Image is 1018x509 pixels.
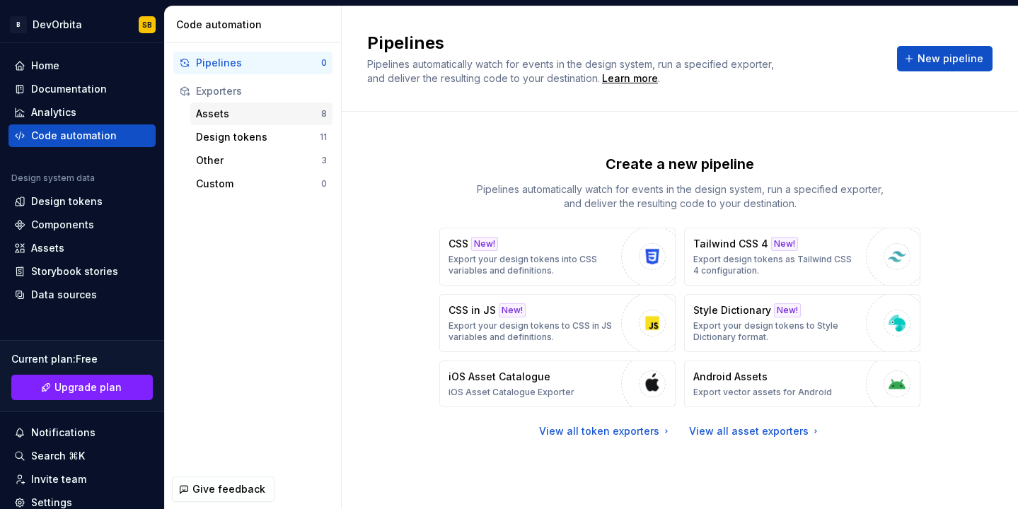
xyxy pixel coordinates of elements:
button: CSS in JSNew!Export your design tokens to CSS in JS variables and definitions. [439,294,676,352]
p: Export your design tokens into CSS variables and definitions. [449,254,614,276]
div: 11 [320,131,327,143]
div: Code automation [31,129,117,143]
div: Code automation [176,18,335,32]
p: Pipelines automatically watch for events in the design system, run a specified exporter, and deli... [468,182,892,211]
span: Give feedback [192,482,265,496]
div: Storybook stories [31,264,118,279]
div: Design tokens [31,194,103,209]
div: DevOrbita [33,18,82,32]
div: Assets [31,241,64,255]
a: Design tokens [8,190,156,213]
button: New pipeline [897,46,993,71]
button: Style DictionaryNew!Export your design tokens to Style Dictionary format. [684,294,920,352]
a: View all token exporters [539,424,672,438]
a: Analytics [8,101,156,124]
button: Tailwind CSS 4New!Export design tokens as Tailwind CSS 4 configuration. [684,228,920,286]
a: Storybook stories [8,260,156,283]
div: Other [196,153,321,168]
div: New! [499,303,526,317]
a: Components [8,213,156,236]
div: Documentation [31,82,107,96]
div: Components [31,218,94,232]
p: iOS Asset Catalogue Exporter [449,387,574,398]
button: Assets8 [190,103,332,125]
div: Home [31,59,59,73]
div: Notifications [31,426,96,440]
div: Invite team [31,472,86,486]
div: Design tokens [196,130,320,144]
div: B [10,16,27,33]
a: Learn more [602,71,658,86]
button: Design tokens11 [190,126,332,148]
button: iOS Asset CatalogueiOS Asset Catalogue Exporter [439,361,676,407]
button: Android AssetsExport vector assets for Android [684,361,920,407]
div: Exporters [196,84,327,98]
p: iOS Asset Catalogue [449,370,550,384]
button: CSSNew!Export your design tokens into CSS variables and definitions. [439,228,676,286]
div: 0 [321,57,327,69]
div: SB [142,19,152,30]
h2: Pipelines [367,32,880,54]
p: Export vector assets for Android [693,387,832,398]
div: Pipelines [196,56,321,70]
div: New! [471,237,498,251]
a: Code automation [8,124,156,147]
a: Invite team [8,468,156,491]
span: Pipelines automatically watch for events in the design system, run a specified exporter, and deli... [367,58,777,84]
button: Pipelines0 [173,52,332,74]
div: 3 [321,155,327,166]
p: CSS in JS [449,303,496,317]
a: View all asset exporters [689,424,821,438]
div: Current plan : Free [11,352,153,366]
button: Upgrade plan [11,375,153,400]
div: Custom [196,177,321,191]
a: Data sources [8,283,156,306]
p: Export design tokens as Tailwind CSS 4 configuration. [693,254,859,276]
p: Android Assets [693,370,768,384]
span: Upgrade plan [54,380,122,394]
div: Search ⌘K [31,449,85,463]
p: CSS [449,237,468,251]
a: Home [8,54,156,77]
div: Analytics [31,105,76,119]
button: Notifications [8,421,156,444]
button: Custom0 [190,172,332,195]
p: Style Dictionary [693,303,771,317]
div: Data sources [31,288,97,302]
button: Other3 [190,149,332,172]
span: New pipeline [918,52,983,66]
div: New! [771,237,798,251]
a: Assets [8,237,156,259]
a: Documentation [8,78,156,100]
p: Export your design tokens to Style Dictionary format. [693,320,859,343]
div: New! [774,303,801,317]
div: 8 [321,108,327,119]
p: Export your design tokens to CSS in JS variables and definitions. [449,320,614,343]
p: Tailwind CSS 4 [693,237,768,251]
div: Assets [196,107,321,121]
button: BDevOrbitaSB [3,9,161,40]
div: Design system data [11,172,95,184]
div: 0 [321,178,327,189]
span: . [600,74,660,84]
button: Give feedback [172,476,274,502]
p: Create a new pipeline [606,154,754,174]
button: Search ⌘K [8,445,156,467]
